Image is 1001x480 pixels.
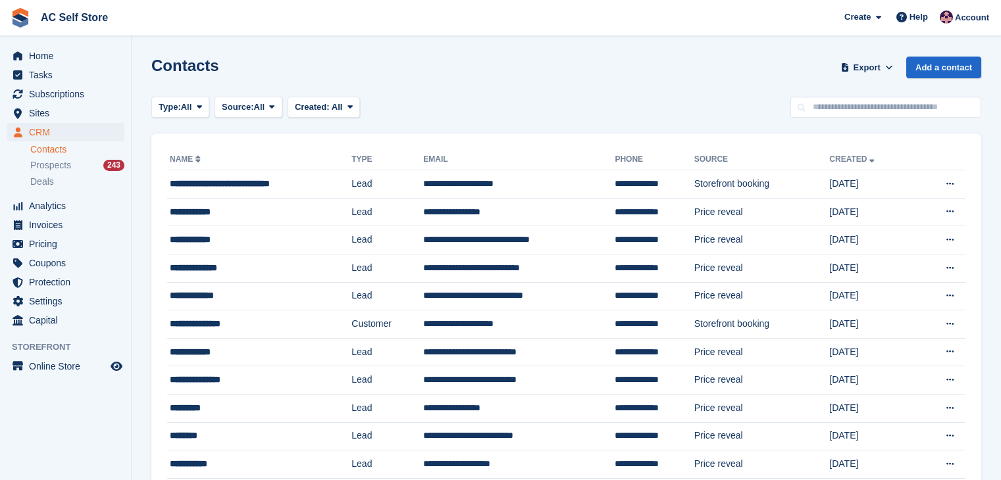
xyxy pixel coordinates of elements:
td: Storefront booking [694,310,830,339]
a: menu [7,104,124,122]
h1: Contacts [151,57,219,74]
td: Lead [351,198,423,226]
th: Phone [615,149,694,170]
span: Created: [295,102,330,112]
span: Tasks [29,66,108,84]
div: 243 [103,160,124,171]
td: Storefront booking [694,170,830,199]
td: Price reveal [694,198,830,226]
td: Customer [351,310,423,339]
span: Online Store [29,357,108,375]
span: Coupons [29,254,108,272]
img: stora-icon-8386f47178a22dfd0bd8f6a31ec36ba5ce8667c1dd55bd0f319d3a0aa187defe.svg [11,8,30,28]
span: Capital [29,311,108,329]
a: Contacts [30,143,124,156]
button: Created: All [288,97,360,118]
th: Email [423,149,615,170]
a: menu [7,292,124,310]
td: [DATE] [829,198,915,226]
a: menu [7,254,124,272]
span: Storefront [12,341,131,354]
a: menu [7,273,124,291]
a: menu [7,311,124,329]
th: Source [694,149,830,170]
span: Prospects [30,159,71,172]
td: Price reveal [694,366,830,395]
td: Price reveal [694,226,830,254]
td: Lead [351,170,423,199]
td: Lead [351,450,423,479]
td: Lead [351,394,423,422]
span: Create [844,11,871,24]
span: Home [29,47,108,65]
td: Lead [351,254,423,282]
td: Lead [351,366,423,395]
td: Price reveal [694,282,830,310]
th: Type [351,149,423,170]
span: Export [854,61,881,74]
a: Preview store [109,358,124,374]
a: Prospects 243 [30,158,124,172]
td: [DATE] [829,422,915,450]
td: Lead [351,226,423,254]
a: menu [7,66,124,84]
a: AC Self Store [36,7,113,28]
a: Deals [30,175,124,189]
td: Price reveal [694,338,830,366]
td: Lead [351,338,423,366]
td: Price reveal [694,254,830,282]
span: All [332,102,343,112]
span: Account [955,11,989,24]
td: [DATE] [829,366,915,395]
span: Deals [30,176,54,188]
a: menu [7,85,124,103]
span: Invoices [29,216,108,234]
a: Created [829,155,877,164]
button: Type: All [151,97,209,118]
a: menu [7,47,124,65]
span: Sites [29,104,108,122]
a: menu [7,123,124,141]
td: [DATE] [829,310,915,339]
span: Subscriptions [29,85,108,103]
td: [DATE] [829,170,915,199]
span: Protection [29,273,108,291]
td: [DATE] [829,282,915,310]
span: Type: [159,101,181,114]
a: menu [7,357,124,375]
a: menu [7,216,124,234]
span: Pricing [29,235,108,253]
td: Price reveal [694,394,830,422]
a: Add a contact [906,57,981,78]
td: Price reveal [694,450,830,479]
td: [DATE] [829,254,915,282]
span: CRM [29,123,108,141]
span: Source: [222,101,253,114]
a: menu [7,235,124,253]
span: Settings [29,292,108,310]
button: Export [838,57,896,78]
button: Source: All [215,97,282,118]
td: [DATE] [829,226,915,254]
a: Name [170,155,203,164]
td: Price reveal [694,422,830,450]
td: Lead [351,282,423,310]
span: Help [910,11,928,24]
span: Analytics [29,197,108,215]
td: [DATE] [829,450,915,479]
span: All [181,101,192,114]
img: Ted Cox [940,11,953,24]
td: Lead [351,422,423,450]
span: All [254,101,265,114]
td: [DATE] [829,338,915,366]
a: menu [7,197,124,215]
td: [DATE] [829,394,915,422]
